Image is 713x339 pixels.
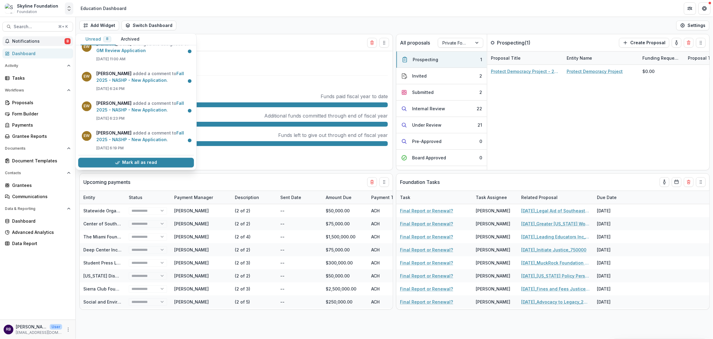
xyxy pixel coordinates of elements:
[367,177,377,187] button: Delete card
[400,234,453,240] a: Final Report or Renewal?
[2,61,73,71] button: Open Activity
[593,243,639,256] div: [DATE]
[322,194,355,201] div: Amount Due
[413,56,438,63] div: Prospecting
[491,68,559,75] a: Protect Democracy Project - 2025 - New Application
[476,234,510,240] div: [PERSON_NAME]
[368,191,413,204] div: Payment Type
[277,217,322,230] div: --
[277,269,322,282] div: --
[96,130,190,143] p: added a comment to .
[396,194,414,201] div: Task
[96,101,184,112] a: Fall 2025 - NASHP - New Application
[83,221,152,226] a: Center of Southwest Culture Inc
[5,207,65,211] span: Data & Reporting
[65,38,71,44] span: 8
[12,229,68,235] div: Advanced Analytics
[368,217,413,230] div: ACH
[593,191,639,204] div: Due Date
[476,247,510,253] div: [PERSON_NAME]
[277,282,322,295] div: --
[518,194,561,201] div: Related Proposal
[476,299,510,305] div: [PERSON_NAME]
[57,23,69,30] div: ⌘ + K
[2,36,73,46] button: Notifications8
[5,64,65,68] span: Activity
[396,133,487,150] button: Pre-Approved0
[521,273,590,279] a: [DATE]_[US_STATE] Policy Perspective Inc_250000
[96,70,190,84] p: added a comment to .
[676,21,709,30] button: Settings
[479,138,482,145] div: 0
[487,55,524,61] div: Proposal Title
[396,68,487,84] button: Invited2
[472,194,511,201] div: Task Assignee
[235,260,250,266] div: (2 of 3)
[12,182,68,188] div: Grantees
[235,234,251,240] div: (2 of 4)
[521,247,586,253] a: [DATE]_Initiate Justice_750000
[277,230,322,243] div: --
[368,194,405,201] div: Payment Type
[125,194,146,201] div: Status
[521,260,590,266] a: [DATE]_MuckRock Foundation Incorporated_900000
[480,56,482,63] div: 1
[396,101,487,117] button: Internal Review22
[476,208,510,214] div: [PERSON_NAME]
[379,38,389,48] button: Drag
[5,88,65,92] span: Workflows
[521,208,590,214] a: [DATE]_Legal Aid of Southeast and [GEOGRAPHIC_DATA][US_STATE]
[116,34,144,45] button: Archived
[83,260,138,265] a: Student Press Law Center
[171,194,217,201] div: Payment Manager
[639,52,684,65] div: Funding Requested
[17,3,58,9] div: Skyline Foundation
[472,191,518,204] div: Task Assignee
[593,282,639,295] div: [DATE]
[12,240,68,247] div: Data Report
[672,38,681,48] button: toggle-assigned-to-me
[396,191,472,204] div: Task
[479,89,482,95] div: 2
[487,52,563,65] div: Proposal Title
[476,286,510,292] div: [PERSON_NAME]
[277,191,322,204] div: Sent Date
[12,122,68,128] div: Payments
[6,327,11,331] div: Rose Brookhouse
[368,282,413,295] div: ACH
[96,41,190,54] p: changed the assignees of
[479,73,482,79] div: 2
[106,37,108,41] span: 8
[80,194,99,201] div: Entity
[322,282,368,295] div: $2,500,000.00
[83,234,131,239] a: The Miami Foundation
[563,55,596,61] div: Entity Name
[639,55,684,61] div: Funding Requested
[12,218,68,224] div: Dashboard
[2,131,73,141] a: Grantee Reports
[412,73,427,79] div: Invited
[79,21,119,30] button: Add Widget
[619,38,669,48] button: Create Proposal
[593,308,639,321] div: [DATE]
[322,191,368,204] div: Amount Due
[684,177,694,187] button: Delete card
[2,156,73,166] a: Document Templates
[96,130,184,142] a: Fall 2025 - NASHP - New Application
[2,191,73,201] a: Communications
[2,48,73,58] a: Dashboard
[497,39,542,46] p: Prospecting ( 1 )
[81,5,126,12] div: Education Dashboard
[2,204,73,214] button: Open Data & Reporting
[2,238,73,248] a: Data Report
[400,247,453,253] a: Final Report or Renewal?
[2,216,73,226] a: Dashboard
[684,38,694,48] button: Delete card
[5,171,65,175] span: Contacts
[2,98,73,108] a: Proposals
[231,194,263,201] div: Description
[96,100,190,113] p: added a comment to .
[235,286,250,292] div: (2 of 3)
[264,112,388,119] p: Additional funds committed through end of fiscal year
